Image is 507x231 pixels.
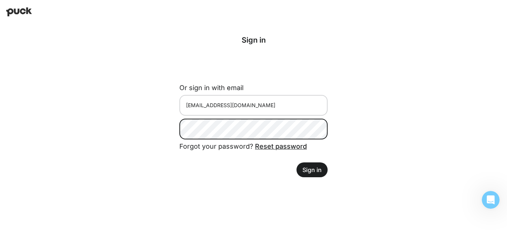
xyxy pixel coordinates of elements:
input: Email [179,95,328,116]
iframe: To enrich screen reader interactions, please activate Accessibility in Grammarly extension settings [176,57,331,73]
a: Reset password [255,142,307,150]
div: Sign in [179,36,328,44]
label: Or sign in with email [179,84,243,92]
img: Puck home [6,7,32,16]
iframe: Intercom live chat [482,191,500,209]
button: Sign in [296,162,328,177]
span: Forgot your password? [179,142,307,150]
